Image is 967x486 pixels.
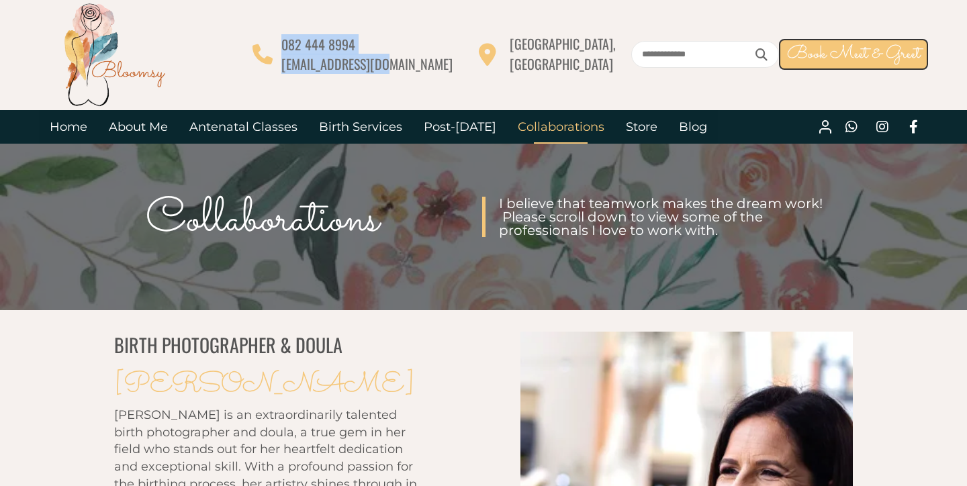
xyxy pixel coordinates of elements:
a: About Me [98,110,179,144]
a: Antenatal Classes [179,110,308,144]
span: Collaborations [146,185,379,256]
span: BIRTH PHOTOGRAPHER & DOULA [114,331,342,358]
a: Collaborations [507,110,615,144]
a: Home [39,110,98,144]
span: [EMAIL_ADDRESS][DOMAIN_NAME] [281,54,453,74]
span: 082 444 8994 [281,34,355,54]
span: I believe that teamwork makes the dream work! Please scroll down to view some of the professional... [499,195,826,238]
a: Blog [668,110,718,144]
a: Store [615,110,668,144]
a: Birth Services [308,110,413,144]
a: Post-[DATE] [413,110,507,144]
span: [GEOGRAPHIC_DATA], [510,34,616,54]
a: Book Meet & Greet [779,39,928,70]
span: Book Meet & Greet [787,41,920,67]
span: [GEOGRAPHIC_DATA] [510,54,613,74]
img: Bloomsy [60,1,168,108]
span: [PERSON_NAME] [114,365,414,406]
